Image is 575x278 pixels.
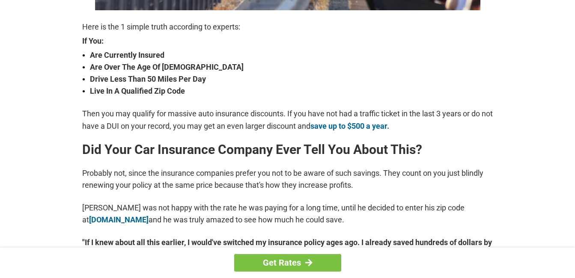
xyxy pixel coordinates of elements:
[90,73,493,85] strong: Drive Less Than 50 Miles Per Day
[89,215,149,224] a: [DOMAIN_NAME]
[234,254,341,272] a: Get Rates
[82,37,493,45] strong: If You:
[310,121,389,130] a: save up to $500 a year.
[82,21,493,33] p: Here is the 1 simple truth according to experts:
[82,108,493,132] p: Then you may qualify for massive auto insurance discounts. If you have not had a traffic ticket i...
[90,49,493,61] strong: Are Currently Insured
[82,143,493,157] h2: Did Your Car Insurance Company Ever Tell You About This?
[82,167,493,191] p: Probably not, since the insurance companies prefer you not to be aware of such savings. They coun...
[90,85,493,97] strong: Live In A Qualified Zip Code
[82,202,493,226] p: [PERSON_NAME] was not happy with the rate he was paying for a long time, until he decided to ente...
[90,61,493,73] strong: Are Over The Age Of [DEMOGRAPHIC_DATA]
[82,237,493,260] strong: "If I knew about all this earlier, I would've switched my insurance policy ages ago. I already sa...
